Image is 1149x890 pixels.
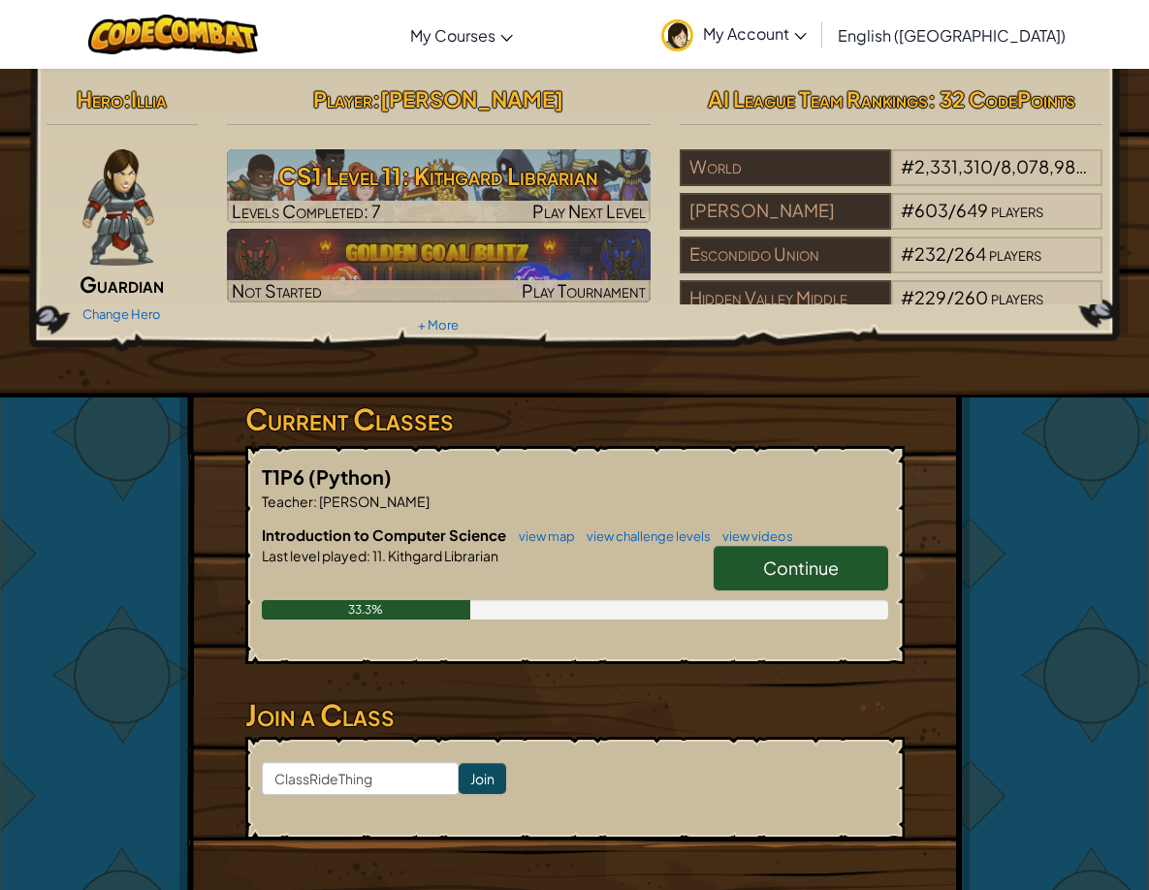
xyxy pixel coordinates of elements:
[262,464,308,489] span: T1P6
[370,547,386,564] span: 11.
[713,528,793,544] a: view videos
[928,85,1075,112] span: : 32 CodePoints
[993,155,1001,177] span: /
[232,279,322,302] span: Not Started
[80,270,164,298] span: Guardian
[680,280,891,317] div: Hidden Valley Middle
[82,149,153,266] img: guardian-pose.png
[232,200,381,222] span: Levels Completed: 7
[262,493,313,510] span: Teacher
[227,149,651,223] img: CS1 Level 11: Kithgard Librarian
[509,528,575,544] a: view map
[946,286,954,308] span: /
[245,693,905,737] h3: Join a Class
[317,493,430,510] span: [PERSON_NAME]
[680,211,1103,234] a: [PERSON_NAME]#603/649players
[948,199,956,221] span: /
[680,237,891,273] div: Escondido Union
[703,23,807,44] span: My Account
[418,317,459,333] a: + More
[227,149,651,223] a: Play Next Level
[410,25,495,46] span: My Courses
[227,154,651,198] h3: CS1 Level 11: Kithgard Librarian
[1001,155,1087,177] span: 8,078,982
[88,15,258,54] img: CodeCombat logo
[838,25,1066,46] span: English ([GEOGRAPHIC_DATA])
[901,242,914,265] span: #
[400,9,523,61] a: My Courses
[991,199,1043,221] span: players
[131,85,167,112] span: Illia
[901,155,914,177] span: #
[380,85,563,112] span: [PERSON_NAME]
[680,299,1103,321] a: Hidden Valley Middle#229/260players
[313,85,372,112] span: Player
[308,464,392,489] span: (Python)
[901,199,914,221] span: #
[956,199,988,221] span: 649
[82,306,161,322] a: Change Hero
[652,4,816,65] a: My Account
[914,286,946,308] span: 229
[227,229,651,302] a: Not StartedPlay Tournament
[459,763,506,794] input: Join
[763,556,839,579] span: Continue
[245,397,905,441] h3: Current Classes
[386,547,498,564] span: Kithgard Librarian
[1089,155,1141,177] span: players
[954,286,988,308] span: 260
[828,9,1075,61] a: English ([GEOGRAPHIC_DATA])
[262,525,509,544] span: Introduction to Computer Science
[522,279,646,302] span: Play Tournament
[914,155,993,177] span: 2,331,310
[367,547,370,564] span: :
[708,85,928,112] span: AI League Team Rankings
[914,199,948,221] span: 603
[77,85,123,112] span: Hero
[954,242,986,265] span: 264
[680,255,1103,277] a: Escondido Union#232/264players
[914,242,946,265] span: 232
[680,193,891,230] div: [PERSON_NAME]
[991,286,1043,308] span: players
[123,85,131,112] span: :
[577,528,711,544] a: view challenge levels
[262,547,367,564] span: Last level played
[946,242,954,265] span: /
[661,19,693,51] img: avatar
[313,493,317,510] span: :
[372,85,380,112] span: :
[262,600,470,620] div: 33.3%
[532,200,646,222] span: Play Next Level
[262,762,459,795] input: <Enter Class Code>
[901,286,914,308] span: #
[227,229,651,302] img: Golden Goal
[989,242,1041,265] span: players
[680,168,1103,190] a: World#2,331,310/8,078,982players
[680,149,891,186] div: World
